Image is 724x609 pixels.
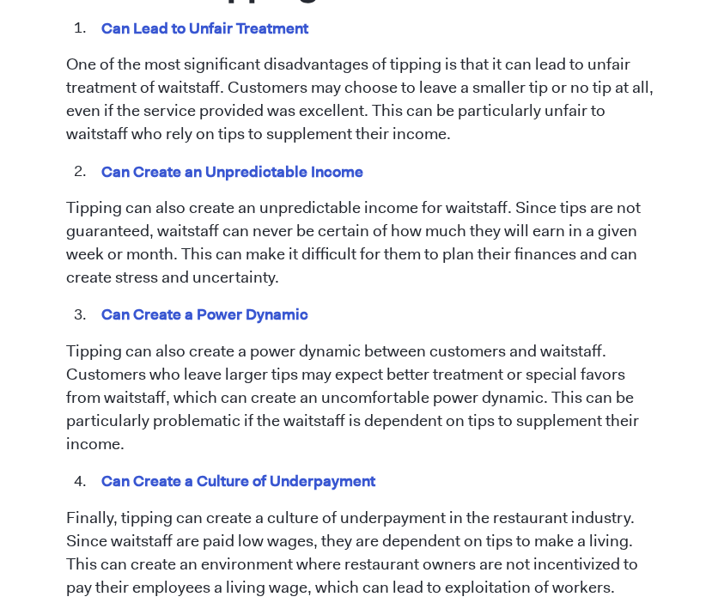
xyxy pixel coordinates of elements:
p: Finally, tipping can create a culture of underpayment in the restaurant industry. Since waitstaff... [66,507,659,600]
mark: Can Create a Power Dynamic [99,301,312,327]
mark: Can Create a Culture of Underpayment [99,467,379,494]
p: One of the most significant disadvantages of tipping is that it can lead to unfair treatment of w... [66,53,659,146]
mark: Can Lead to Unfair Treatment [99,15,312,41]
p: Tipping can also create an unpredictable income for waitstaff. Since tips are not guaranteed, wai... [66,197,659,289]
p: Tipping can also create a power dynamic between customers and waitstaff. Customers who leave larg... [66,340,659,456]
mark: Can Create an Unpredictable Income [99,158,367,185]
